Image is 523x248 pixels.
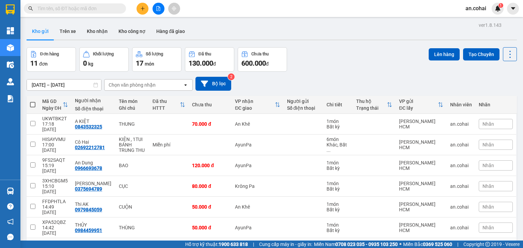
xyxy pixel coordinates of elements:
div: UKWTBK2T [42,116,68,121]
div: 15:19 [DATE] [42,163,68,174]
div: E624MBDM [42,240,68,246]
div: Bất kỳ [327,207,349,212]
div: Chưa thu [251,52,269,56]
th: Toggle SortBy [396,96,447,114]
div: an.cohai [450,121,472,127]
button: Kho gửi [27,23,54,39]
sup: 1 [498,3,503,8]
div: 0843532325 [75,124,102,129]
img: icon-new-feature [495,5,501,12]
sup: 2 [228,73,235,80]
span: notification [7,218,14,225]
button: Bộ lọc [195,77,231,91]
div: 1 món [327,119,349,124]
div: Đã thu [199,52,211,56]
img: warehouse-icon [7,44,14,51]
div: [PERSON_NAME] HCM [399,201,443,212]
div: 50.000 đ [192,204,228,210]
div: [PERSON_NAME] HCM [399,160,443,171]
div: 0375694789 [75,186,102,192]
div: AyunPa [235,163,280,168]
span: Miền Nam [314,241,398,248]
button: Lên hàng [429,48,460,60]
svg: open [183,82,188,88]
span: | [253,241,254,248]
div: ĐC giao [235,105,274,111]
span: Nhãn [482,225,494,230]
div: 0979845059 [75,207,102,212]
img: logo-vxr [6,4,15,15]
div: Mã GD [42,99,63,104]
span: file-add [156,6,161,11]
div: CỤC [119,183,146,189]
div: vân quang [75,181,112,186]
div: an.cohai [450,204,472,210]
span: đ [213,61,216,67]
div: 15:10 [DATE] [42,183,68,194]
div: Bất kỳ [327,186,349,192]
div: A KIỆT [75,119,112,124]
div: an.cohai [450,183,472,189]
div: 1 món [327,222,349,228]
div: Số điện thoại [287,105,320,111]
div: Miễn phí [153,142,186,147]
button: Kho công nợ [113,23,151,39]
div: XPA52QBZ [42,219,68,225]
div: Khối lượng [93,52,114,56]
div: Cô Hai [75,139,112,145]
div: an.cohai [450,225,472,230]
img: warehouse-icon [7,78,14,85]
span: caret-down [510,5,516,12]
div: Nhân viên [450,102,472,107]
div: Khác, Bất kỳ [327,142,349,153]
span: ... [327,147,331,153]
div: Chi tiết [327,102,349,107]
div: An Khê [235,204,280,210]
div: 9FS2SAQT [42,157,68,163]
span: Nhãn [482,204,494,210]
button: Kho nhận [81,23,113,39]
div: Người nhận [75,98,112,103]
div: Thu hộ [356,99,387,104]
button: Hàng đã giao [151,23,190,39]
button: Trên xe [54,23,81,39]
span: Hỗ trợ kỹ thuật: [185,241,248,248]
div: An Dung [75,160,112,165]
button: Khối lượng0kg [79,47,129,72]
span: đ [266,61,269,67]
span: aim [172,6,176,11]
span: 130.000 [189,59,213,67]
div: Trạng thái [356,105,387,111]
button: plus [137,3,148,15]
span: question-circle [7,203,14,210]
input: Tìm tên, số ĐT hoặc mã đơn [37,5,118,12]
span: plus [140,6,145,11]
div: an.cohai [450,142,472,147]
div: Ngày ĐH [42,105,63,111]
div: 1 món [327,160,349,165]
div: 17:00 [DATE] [42,142,68,153]
div: 3XHCBGM5 [42,178,68,183]
span: 600.000 [241,59,266,67]
div: ver 1.8.143 [479,21,502,29]
button: Tạo Chuyến [463,48,500,60]
div: Tên món [119,99,146,104]
strong: 0369 525 060 [423,242,452,247]
input: Select a date range. [27,79,101,90]
span: kg [88,61,93,67]
span: Cung cấp máy in - giấy in: [259,241,312,248]
button: caret-down [507,3,519,15]
div: [PERSON_NAME] HCM [399,119,443,129]
div: Đơn hàng [40,52,59,56]
div: An Khê [235,121,280,127]
div: [PERSON_NAME] HCM [399,181,443,192]
div: FFDPHTLA [42,199,68,204]
div: Số lượng [146,52,163,56]
th: Toggle SortBy [353,96,396,114]
button: Đã thu130.000đ [185,47,234,72]
strong: 1900 633 818 [219,242,248,247]
div: 0966693678 [75,165,102,171]
div: Krông Pa [235,183,280,189]
button: Số lượng17món [132,47,181,72]
div: Bất kỳ [327,124,349,129]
